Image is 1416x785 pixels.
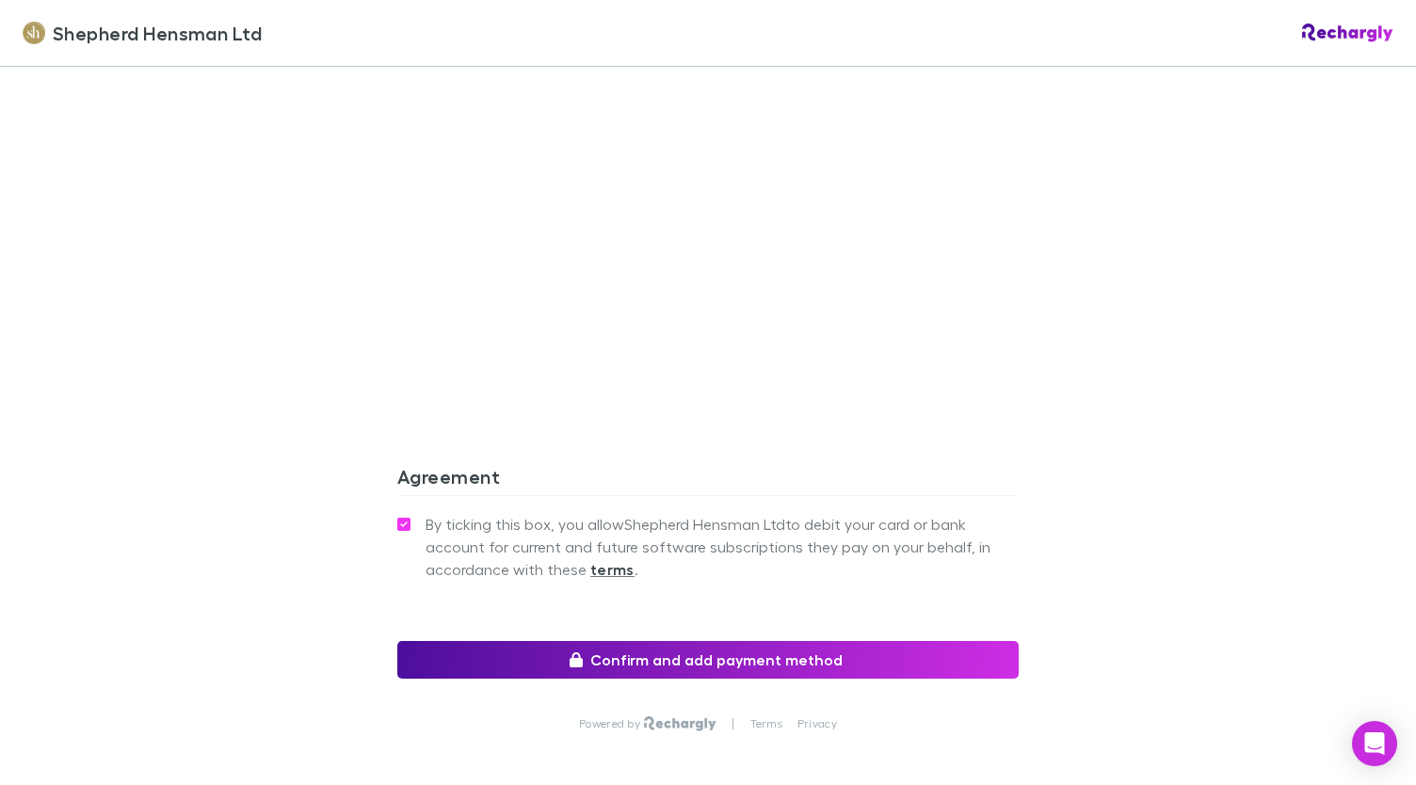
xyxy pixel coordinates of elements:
[1302,24,1393,42] img: Rechargly Logo
[397,465,1019,495] h3: Agreement
[397,641,1019,679] button: Confirm and add payment method
[797,716,837,731] a: Privacy
[53,19,262,47] span: Shepherd Hensman Ltd
[732,716,734,731] p: |
[644,716,716,731] img: Rechargly Logo
[23,22,45,44] img: Shepherd Hensman Ltd's Logo
[426,513,1019,581] span: By ticking this box, you allow Shepherd Hensman Ltd to debit your card or bank account for curren...
[579,716,644,731] p: Powered by
[750,716,782,731] a: Terms
[1352,721,1397,766] div: Open Intercom Messenger
[590,560,635,579] strong: terms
